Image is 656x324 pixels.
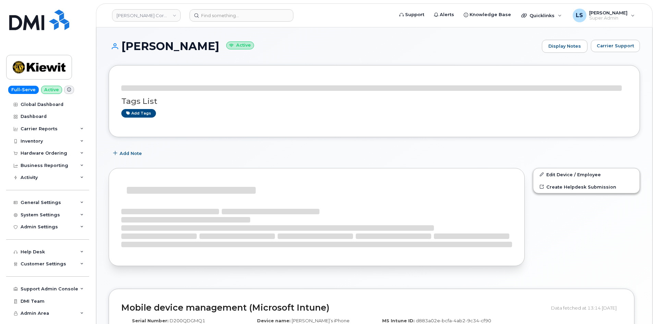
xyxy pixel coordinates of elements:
[551,301,622,314] div: Data fetched at 13:14 [DATE]
[120,150,142,157] span: Add Note
[132,317,169,324] label: Serial Number:
[109,147,148,160] button: Add Note
[292,318,350,323] span: [PERSON_NAME]’s iPhone
[226,41,254,49] small: Active
[121,303,546,313] h2: Mobile device management (Microsoft Intune)
[257,317,291,324] label: Device name:
[170,318,205,323] span: D200QDGMQ1
[121,97,627,106] h3: Tags List
[591,40,640,52] button: Carrier Support
[542,40,587,53] a: Display Notes
[109,40,538,52] h1: [PERSON_NAME]
[597,43,634,49] span: Carrier Support
[121,109,156,118] a: Add tags
[382,317,415,324] label: MS Intune ID:
[533,168,640,181] a: Edit Device / Employee
[533,181,640,193] a: Create Helpdesk Submission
